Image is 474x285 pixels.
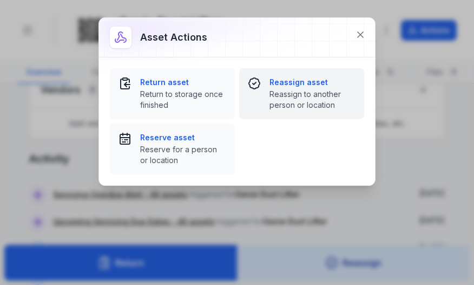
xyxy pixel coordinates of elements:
[110,124,235,174] button: Reserve assetReserve for a person or location
[140,89,226,111] span: Return to storage once finished
[140,144,226,166] span: Reserve for a person or location
[239,68,364,119] button: Reassign assetReassign to another person or location
[269,77,356,88] strong: Reassign asset
[140,30,207,45] h3: Asset actions
[110,68,235,119] button: Return assetReturn to storage once finished
[269,89,356,111] span: Reassign to another person or location
[140,132,226,143] strong: Reserve asset
[140,77,226,88] strong: Return asset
